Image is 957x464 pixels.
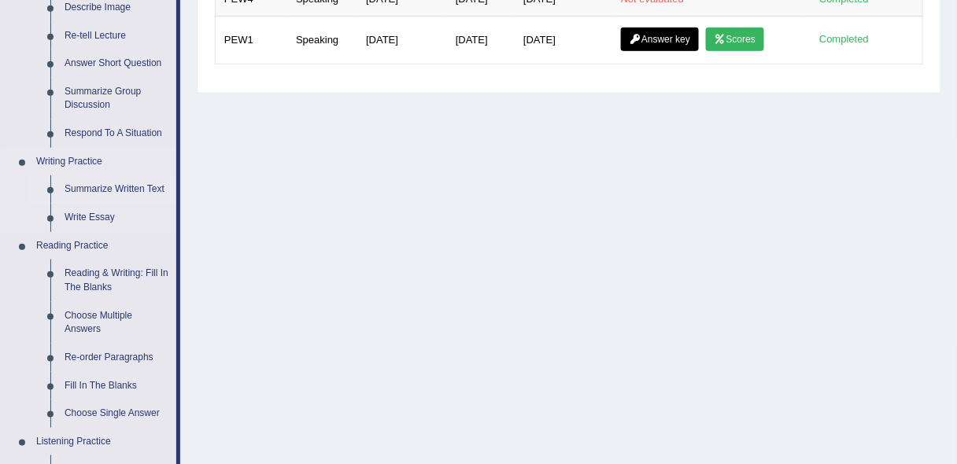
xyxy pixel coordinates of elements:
a: Reading Practice [29,232,176,260]
a: Summarize Group Discussion [57,78,176,120]
a: Summarize Written Text [57,175,176,204]
a: Respond To A Situation [57,120,176,148]
div: Completed [814,31,875,48]
a: Re-tell Lecture [57,22,176,50]
a: Choose Single Answer [57,400,176,428]
a: Reading & Writing: Fill In The Blanks [57,260,176,301]
td: [DATE] [515,16,612,64]
a: Answer Short Question [57,50,176,78]
a: Listening Practice [29,428,176,456]
a: Writing Practice [29,148,176,176]
td: Speaking [287,16,357,64]
a: Choose Multiple Answers [57,302,176,344]
td: PEW1 [216,16,288,64]
a: Fill In The Blanks [57,372,176,400]
a: Re-order Paragraphs [57,344,176,372]
a: Answer key [621,28,699,51]
a: Scores [706,28,764,51]
td: [DATE] [447,16,515,64]
td: [DATE] [357,16,447,64]
a: Write Essay [57,204,176,232]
